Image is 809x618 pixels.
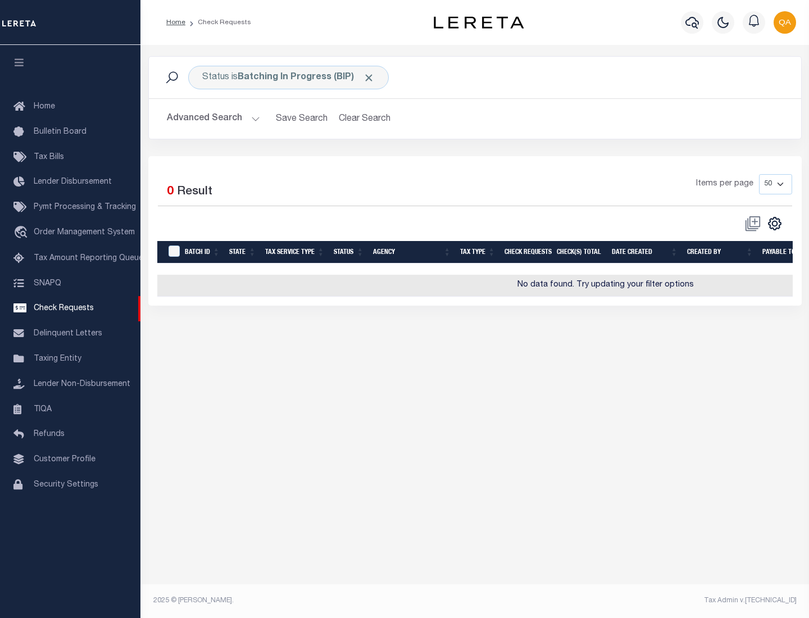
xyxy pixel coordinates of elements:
span: Security Settings [34,481,98,489]
img: svg+xml;base64,PHN2ZyB4bWxucz0iaHR0cDovL3d3dy53My5vcmcvMjAwMC9zdmciIHBvaW50ZXItZXZlbnRzPSJub25lIi... [774,11,796,34]
th: Date Created: activate to sort column ascending [607,241,683,264]
span: Check Requests [34,305,94,312]
span: Pymt Processing & Tracking [34,203,136,211]
span: Tax Bills [34,153,64,161]
button: Advanced Search [167,108,260,130]
th: Created By: activate to sort column ascending [683,241,758,264]
a: Home [166,19,185,26]
span: Tax Amount Reporting Queue [34,255,143,262]
th: Check Requests [500,241,552,264]
th: Status: activate to sort column ascending [329,241,369,264]
b: Batching In Progress (BIP) [238,73,375,82]
span: Items per page [696,178,753,190]
span: TIQA [34,405,52,413]
th: Tax Service Type: activate to sort column ascending [261,241,329,264]
span: Home [34,103,55,111]
th: Tax Type: activate to sort column ascending [456,241,500,264]
span: Delinquent Letters [34,330,102,338]
div: Tax Admin v.[TECHNICAL_ID] [483,596,797,606]
i: travel_explore [13,226,31,240]
span: SNAPQ [34,279,61,287]
div: 2025 © [PERSON_NAME]. [145,596,475,606]
li: Check Requests [185,17,251,28]
th: State: activate to sort column ascending [225,241,261,264]
span: 0 [167,186,174,198]
span: Taxing Entity [34,355,81,363]
th: Check(s) Total [552,241,607,264]
span: Click to Remove [363,72,375,84]
span: Order Management System [34,229,135,237]
span: Customer Profile [34,456,96,463]
span: Bulletin Board [34,128,87,136]
span: Refunds [34,430,65,438]
button: Save Search [269,108,334,130]
th: Batch Id: activate to sort column ascending [180,241,225,264]
label: Result [177,183,212,201]
div: Status is [188,66,389,89]
th: Agency: activate to sort column ascending [369,241,456,264]
span: Lender Disbursement [34,178,112,186]
img: logo-dark.svg [434,16,524,29]
span: Lender Non-Disbursement [34,380,130,388]
button: Clear Search [334,108,396,130]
